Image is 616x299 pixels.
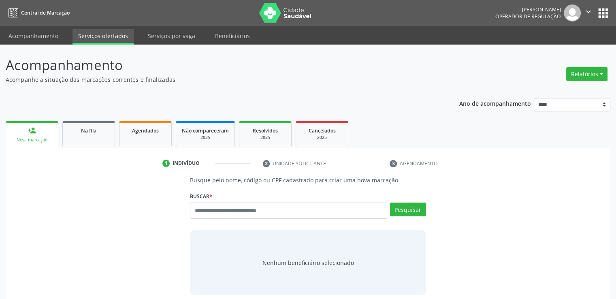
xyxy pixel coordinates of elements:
[584,7,593,16] i: 
[3,29,64,43] a: Acompanhamento
[566,67,607,81] button: Relatórios
[596,6,610,20] button: apps
[6,55,429,75] p: Acompanhamento
[11,137,53,143] div: Nova marcação
[6,6,70,19] a: Central de Marcação
[28,126,36,135] div: person_add
[72,29,134,45] a: Serviços ofertados
[390,203,426,216] button: Pesquisar
[132,127,159,134] span: Agendados
[173,160,200,167] div: Indivíduo
[182,135,229,141] div: 2025
[142,29,201,43] a: Serviços por vaga
[182,127,229,134] span: Não compareceram
[209,29,256,43] a: Beneficiários
[245,135,286,141] div: 2025
[162,160,170,167] div: 1
[459,98,531,108] p: Ano de acompanhamento
[21,9,70,16] span: Central de Marcação
[581,4,596,21] button: 
[190,176,426,184] p: Busque pelo nome, código ou CPF cadastrado para criar uma nova marcação.
[6,75,429,84] p: Acompanhe a situação das marcações correntes e finalizadas
[495,13,561,20] span: Operador de regulação
[564,4,581,21] img: img
[81,127,96,134] span: Na fila
[302,135,342,141] div: 2025
[190,190,212,203] label: Buscar
[253,127,278,134] span: Resolvidos
[262,258,354,267] span: Nenhum beneficiário selecionado
[309,127,336,134] span: Cancelados
[495,6,561,13] div: [PERSON_NAME]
